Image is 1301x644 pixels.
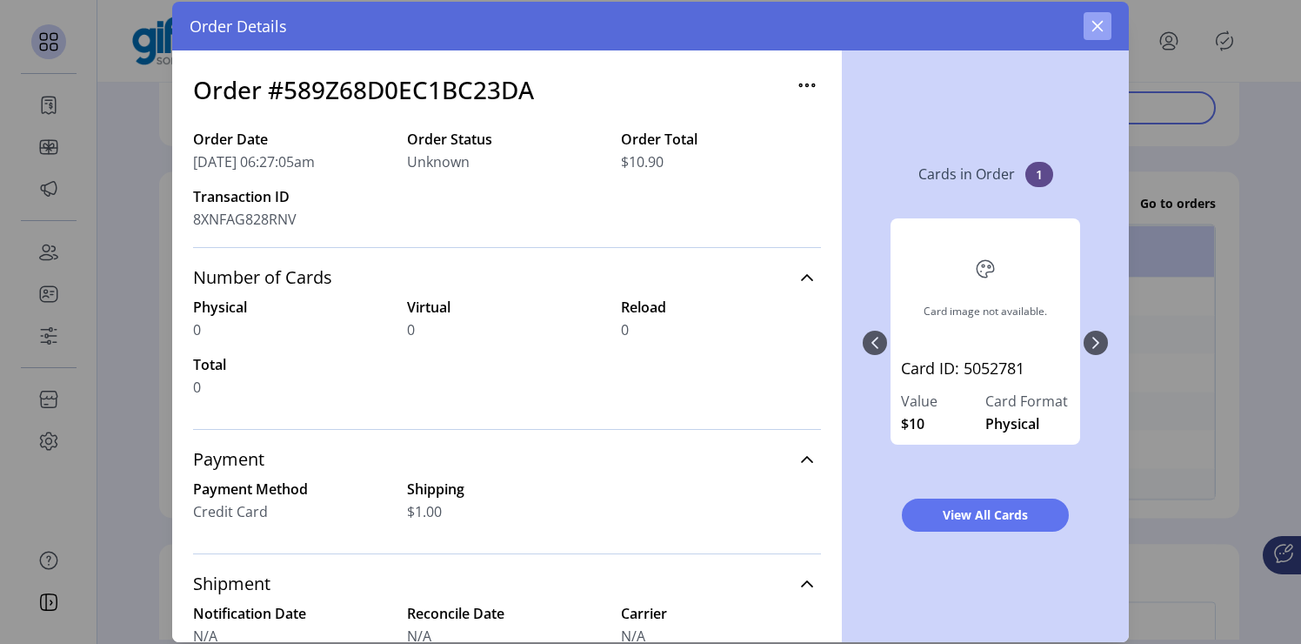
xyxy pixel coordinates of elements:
[407,151,470,172] span: Unknown
[407,479,607,500] label: Shipping
[193,129,393,150] label: Order Date
[193,297,821,419] div: Number of Cards
[407,501,442,522] span: $1.00
[193,575,270,593] span: Shipment
[407,603,607,624] label: Reconcile Date
[190,15,287,38] span: Order Details
[193,151,315,172] span: [DATE] 06:27:05am
[901,413,924,434] span: $10
[193,440,821,479] a: Payment
[901,357,1070,391] a: Card ID: 5052781
[621,297,821,318] label: Reload
[901,391,985,412] label: Value
[985,391,1070,412] label: Card Format
[193,451,264,468] span: Payment
[193,603,393,624] label: Notification Date
[407,297,607,318] label: Virtual
[407,129,607,150] label: Order Status
[918,164,1015,184] p: Cards in Order
[193,269,332,286] span: Number of Cards
[1025,162,1053,187] span: 1
[193,479,393,500] label: Payment Method
[193,479,821,543] div: Payment
[193,377,201,398] span: 0
[193,71,534,108] h3: Order #589Z68D0EC1BC23DA
[407,319,415,340] span: 0
[193,501,268,522] span: Credit Card
[621,129,821,150] label: Order Total
[621,151,664,172] span: $10.90
[621,319,629,340] span: 0
[887,201,1084,485] div: 0
[193,209,297,230] span: 8XNFAG828RNV
[985,413,1039,434] span: Physical
[902,499,1069,532] button: View All Cards
[193,319,201,340] span: 0
[193,186,393,207] label: Transaction ID
[924,506,1046,524] span: View All Cards
[924,304,1047,319] div: Card image not available.
[621,603,821,624] label: Carrier
[193,565,821,603] a: Shipment
[193,297,393,318] label: Physical
[193,258,821,297] a: Number of Cards
[193,354,393,375] label: Total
